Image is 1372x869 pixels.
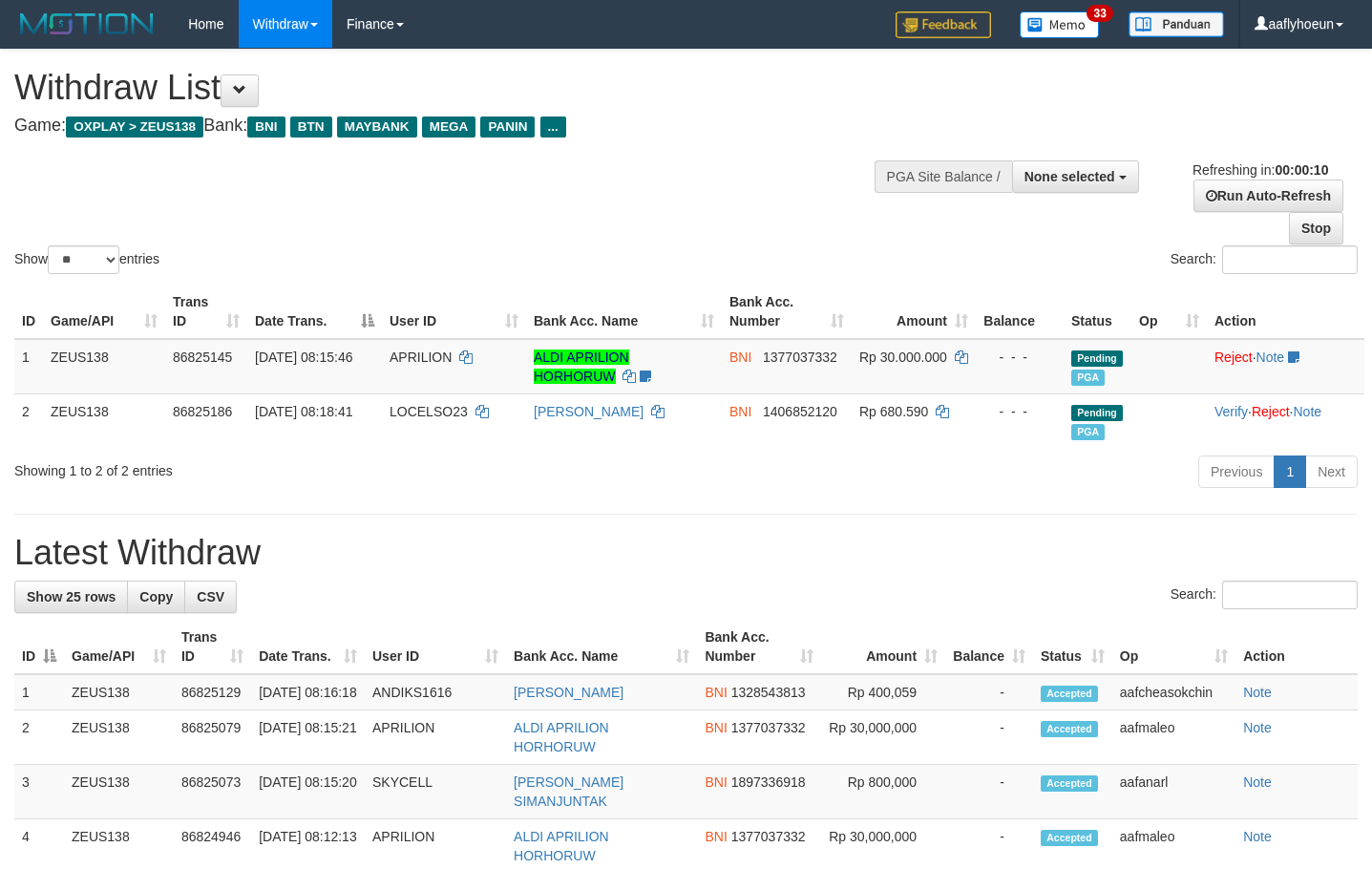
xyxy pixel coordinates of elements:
td: aafcheasokchin [1112,674,1235,710]
img: Feedback.jpg [896,11,991,38]
td: aafanarl [1112,765,1235,819]
td: [DATE] 08:15:21 [251,710,365,765]
a: Note [1243,720,1272,735]
td: Rp 30,000,000 [821,710,945,765]
a: Note [1243,829,1272,844]
th: Date Trans.: activate to sort column descending [247,285,382,339]
a: CSV [184,581,237,613]
span: None selected [1024,169,1115,184]
img: MOTION_logo.png [14,10,159,38]
span: PANIN [480,117,535,138]
a: [PERSON_NAME] [534,404,644,419]
th: ID [14,285,43,339]
a: Copy [127,581,185,613]
a: Run Auto-Refresh [1193,180,1343,212]
span: Accepted [1041,830,1098,846]
span: 33 [1087,5,1112,22]
th: Bank Acc. Name: activate to sort column ascending [526,285,722,339]
td: 1 [14,339,43,394]
h4: Game: Bank: [14,117,896,136]
a: [PERSON_NAME] [514,685,623,700]
td: [DATE] 08:15:20 [251,765,365,819]
th: Action [1207,285,1364,339]
div: Showing 1 to 2 of 2 entries [14,454,558,480]
input: Search: [1222,581,1358,609]
th: ID: activate to sort column descending [14,620,64,674]
td: ZEUS138 [43,393,165,448]
span: Pending [1071,350,1123,367]
div: PGA Site Balance / [875,160,1012,193]
a: Next [1305,456,1358,488]
span: Copy 1377037332 to clipboard [731,829,806,844]
td: aafmaleo [1112,710,1235,765]
label: Show entries [14,245,159,274]
a: ALDI APRILION HORHORUW [514,829,609,863]
td: 2 [14,393,43,448]
th: Amount: activate to sort column ascending [821,620,945,674]
td: ZEUS138 [64,674,174,710]
td: 86825073 [174,765,251,819]
span: Copy 1377037332 to clipboard [763,350,837,365]
span: [DATE] 08:15:46 [255,350,352,365]
span: CSV [197,589,224,604]
a: Reject [1252,404,1290,419]
a: ALDI APRILION HORHORUW [534,350,629,384]
span: 86825186 [173,404,232,419]
span: Accepted [1041,686,1098,702]
th: User ID: activate to sort column ascending [382,285,526,339]
a: Note [1243,774,1272,790]
span: BNI [705,685,727,700]
span: BTN [290,117,332,138]
a: Previous [1198,456,1275,488]
th: Date Trans.: activate to sort column ascending [251,620,365,674]
h1: Latest Withdraw [14,534,1358,572]
span: Copy 1377037332 to clipboard [731,720,806,735]
th: Op: activate to sort column ascending [1131,285,1207,339]
span: 86825145 [173,350,232,365]
td: 86825079 [174,710,251,765]
a: Reject [1214,350,1253,365]
td: 2 [14,710,64,765]
div: - - - [983,402,1056,421]
th: Status: activate to sort column ascending [1033,620,1112,674]
a: Show 25 rows [14,581,128,613]
a: Note [1243,685,1272,700]
td: - [945,765,1033,819]
span: Copy [139,589,173,604]
th: Action [1235,620,1358,674]
h1: Withdraw List [14,69,896,107]
td: - [945,674,1033,710]
th: Trans ID: activate to sort column ascending [174,620,251,674]
span: [DATE] 08:18:41 [255,404,352,419]
span: Pending [1071,405,1123,421]
span: Copy 1897336918 to clipboard [731,774,806,790]
th: Bank Acc. Number: activate to sort column ascending [722,285,852,339]
th: Op: activate to sort column ascending [1112,620,1235,674]
label: Search: [1171,245,1358,274]
a: ALDI APRILION HORHORUW [514,720,609,754]
th: User ID: activate to sort column ascending [365,620,506,674]
td: - [945,710,1033,765]
select: Showentries [48,245,119,274]
a: Note [1293,404,1321,419]
span: BNI [729,350,751,365]
a: Verify [1214,404,1248,419]
th: Amount: activate to sort column ascending [852,285,976,339]
th: Balance: activate to sort column ascending [945,620,1033,674]
th: Game/API: activate to sort column ascending [64,620,174,674]
span: BNI [705,774,727,790]
td: ANDIKS1616 [365,674,506,710]
td: ZEUS138 [64,765,174,819]
span: BNI [729,404,751,419]
input: Search: [1222,245,1358,274]
th: Trans ID: activate to sort column ascending [165,285,247,339]
span: ... [540,117,566,138]
span: APRILION [390,350,452,365]
strong: 00:00:10 [1275,162,1328,178]
td: 1 [14,674,64,710]
td: ZEUS138 [64,710,174,765]
span: Rp 30.000.000 [859,350,947,365]
span: Show 25 rows [27,589,116,604]
td: APRILION [365,710,506,765]
span: BNI [705,720,727,735]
